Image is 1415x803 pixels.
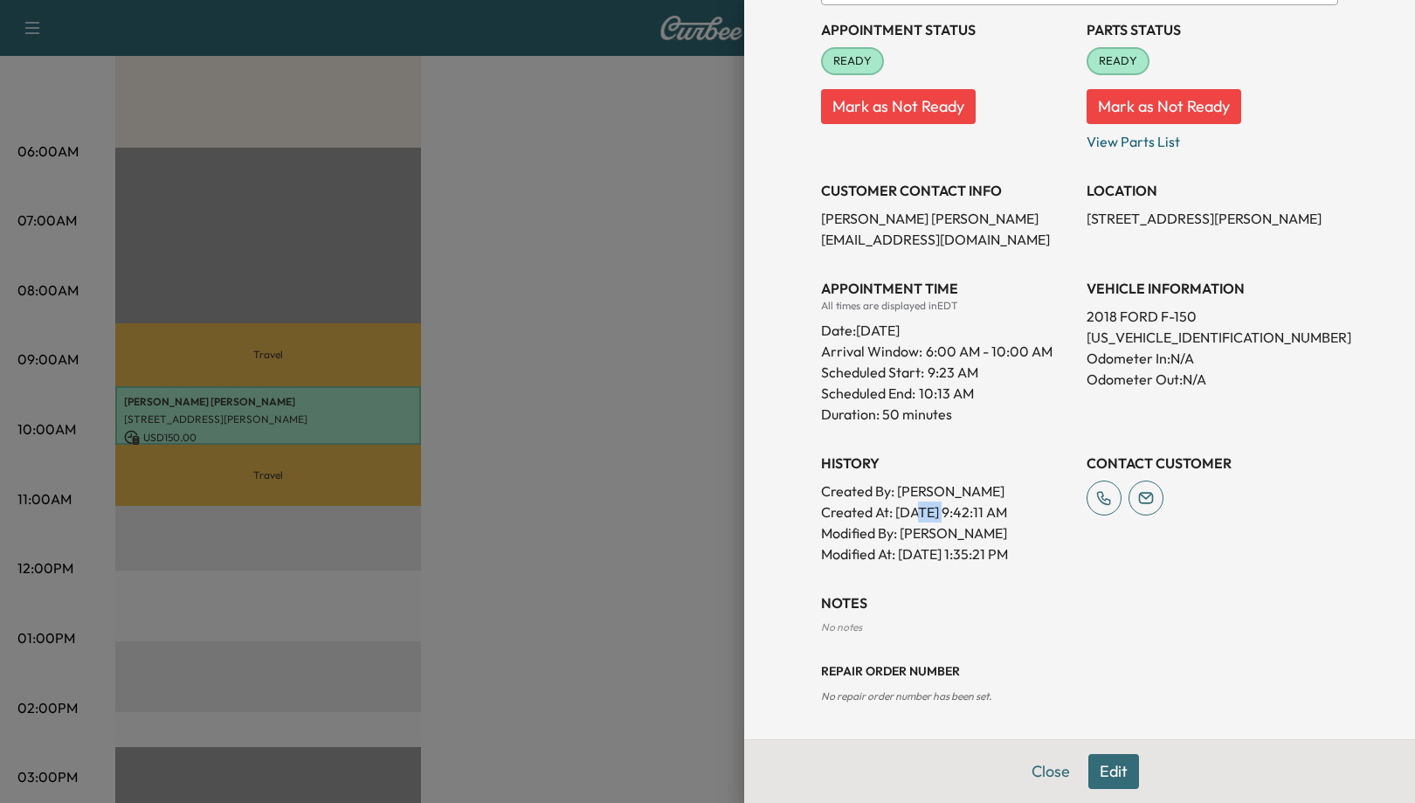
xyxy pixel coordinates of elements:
p: Scheduled Start: [821,362,924,383]
h3: CONTACT CUSTOMER [1087,453,1338,474]
button: Close [1020,754,1081,789]
div: All times are displayed in EDT [821,299,1073,313]
p: Created At : [DATE] 9:42:11 AM [821,502,1073,523]
span: READY [1088,52,1148,70]
div: Date: [DATE] [821,313,1073,341]
span: No repair order number has been set. [821,689,991,703]
p: Odometer Out: N/A [1087,369,1338,390]
h3: LOCATION [1087,180,1338,201]
h3: NOTES [821,592,1338,613]
h3: Appointment Status [821,19,1073,40]
span: READY [823,52,882,70]
p: Modified At : [DATE] 1:35:21 PM [821,543,1073,564]
p: [PERSON_NAME] [PERSON_NAME] [821,208,1073,229]
h3: APPOINTMENT TIME [821,278,1073,299]
h3: CUSTOMER CONTACT INFO [821,180,1073,201]
p: Duration: 50 minutes [821,404,1073,425]
p: 2018 FORD F-150 [1087,306,1338,327]
p: [EMAIL_ADDRESS][DOMAIN_NAME] [821,229,1073,250]
h3: Repair Order number [821,662,1338,680]
button: Mark as Not Ready [821,89,976,124]
p: [STREET_ADDRESS][PERSON_NAME] [1087,208,1338,229]
h3: VEHICLE INFORMATION [1087,278,1338,299]
p: Scheduled End: [821,383,915,404]
p: Odometer In: N/A [1087,348,1338,369]
p: Created By : [PERSON_NAME] [821,481,1073,502]
p: 10:13 AM [919,383,974,404]
button: Mark as Not Ready [1087,89,1241,124]
div: No notes [821,620,1338,634]
p: Modified By : [PERSON_NAME] [821,523,1073,543]
button: Edit [1088,754,1139,789]
p: 9:23 AM [928,362,978,383]
p: Arrival Window: [821,341,1073,362]
h3: Parts Status [1087,19,1338,40]
span: 6:00 AM - 10:00 AM [926,341,1053,362]
h3: History [821,453,1073,474]
p: [US_VEHICLE_IDENTIFICATION_NUMBER] [1087,327,1338,348]
p: View Parts List [1087,124,1338,152]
